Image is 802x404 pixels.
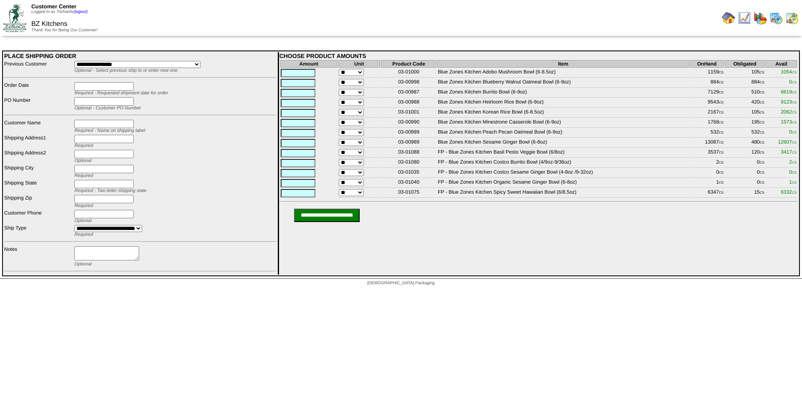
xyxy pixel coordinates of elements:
[792,191,797,194] span: CS
[719,141,723,144] span: CS
[3,4,26,32] img: ZoRoCo_Logo(Green%26Foil)%20jpg.webp
[690,189,724,198] td: 6347
[381,109,437,118] td: 03-01001
[690,169,724,178] td: 0
[381,78,437,88] td: 03-00998
[437,109,689,118] td: Blue Zones Kitchen Korean Rice Bowl (6-8.5oz)
[437,68,689,78] td: Blue Zones Kitchen Adobo Mushroom Bowl (6-8.5oz)
[760,161,764,164] span: CS
[690,68,724,78] td: 1159
[760,141,764,144] span: CS
[31,10,88,14] span: Logged in as Trichards
[792,91,797,94] span: CS
[690,88,724,98] td: 7129
[789,169,797,175] span: 0
[74,91,168,96] span: Required - Requested shipment date for order
[792,81,797,84] span: CS
[279,53,798,59] div: CHOOSE PRODUCT AMOUNTS
[690,60,724,68] th: OnHand
[792,181,797,184] span: CS
[437,78,689,88] td: Blue Zones Kitchen Blueberry Walnut Oatmeal Bowl (6-9oz)
[74,68,178,73] span: Optional - Select previous ship to or enter new one
[725,88,765,98] td: 510
[4,179,73,194] td: Shipping State
[74,10,88,14] a: (logout)
[437,179,689,188] td: FP - Blue Zones Kitchen Organic Sesame Ginger Bowl (6-8oz)
[725,98,765,108] td: 420
[725,109,765,118] td: 105
[31,3,76,10] span: Customer Center
[437,119,689,128] td: Blue Zones Kitchen Minestrone Casserole Bowl (6-9oz)
[381,179,437,188] td: 03-01040
[792,141,797,144] span: CS
[4,210,73,224] td: Customer Phone
[738,11,751,25] img: line_graph.gif
[4,246,73,267] td: Notes
[781,89,797,95] span: 6619
[690,159,724,168] td: 2
[437,189,689,198] td: FP - Blue Zones Kitchen Spicy Sweet Hawaiian Bowl (6/8.5oz)
[725,179,765,188] td: 0
[725,139,765,148] td: 480
[4,82,73,96] td: Order Date
[792,111,797,114] span: CS
[381,169,437,178] td: 03-01035
[781,69,797,75] span: 1054
[437,60,689,68] th: Item
[781,99,797,105] span: 9123
[74,232,93,237] span: Required
[781,189,797,195] span: 6332
[781,149,797,155] span: 3417
[760,101,764,104] span: CS
[280,60,338,68] th: Amount
[690,109,724,118] td: 2167
[719,151,723,154] span: CS
[792,71,797,74] span: CS
[437,149,689,158] td: FP - Blue Zones Kitchen Basil Pesto Veggie Bowl (6/8oz)
[381,98,437,108] td: 03-00988
[719,171,723,174] span: CS
[690,119,724,128] td: 1768
[74,188,147,193] span: Required - Two letter shipping state
[381,149,437,158] td: 03-01088
[74,128,145,133] span: Required - Name on shipping label
[74,173,93,178] span: Required
[719,161,723,164] span: CS
[4,225,73,237] td: Ship Type
[381,129,437,138] td: 03-00999
[74,218,91,223] span: Optional
[725,169,765,178] td: 0
[338,60,380,68] th: Unit
[769,11,783,25] img: calendarprod.gif
[725,60,765,68] th: Obligated
[719,101,723,104] span: CS
[789,179,797,185] span: 1
[4,119,73,134] td: Customer Name
[760,91,764,94] span: CS
[725,129,765,138] td: 532
[4,149,73,164] td: Shipping Address2
[789,129,797,135] span: 0
[722,11,735,25] img: home.gif
[381,88,437,98] td: 03-00987
[367,281,434,285] span: [DEMOGRAPHIC_DATA] Packaging
[74,203,93,208] span: Required
[725,149,765,158] td: 120
[4,53,277,59] div: PLACE SHIPPING ORDER
[792,161,797,164] span: CS
[792,101,797,104] span: CS
[719,91,723,94] span: CS
[778,139,797,145] span: 12607
[760,111,764,114] span: CS
[690,149,724,158] td: 3537
[785,11,799,25] img: calendarinout.gif
[725,119,765,128] td: 195
[4,97,73,111] td: PO Number
[781,119,797,125] span: 1573
[74,143,93,148] span: Required
[437,98,689,108] td: Blue Zones Kitchen Heirloom Rice Bowl (6-9oz)
[792,121,797,124] span: CS
[4,194,73,209] td: Shipping Zip
[74,158,91,163] span: Optional
[789,79,797,85] span: 0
